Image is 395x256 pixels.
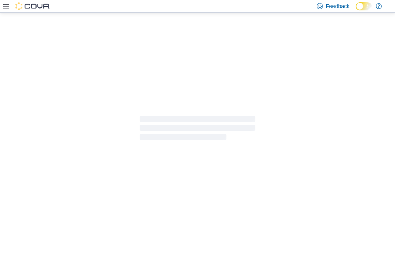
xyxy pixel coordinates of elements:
input: Dark Mode [356,2,372,10]
span: Feedback [326,2,349,10]
img: Cova [15,2,50,10]
span: Loading [140,117,255,142]
span: Dark Mode [356,10,356,11]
